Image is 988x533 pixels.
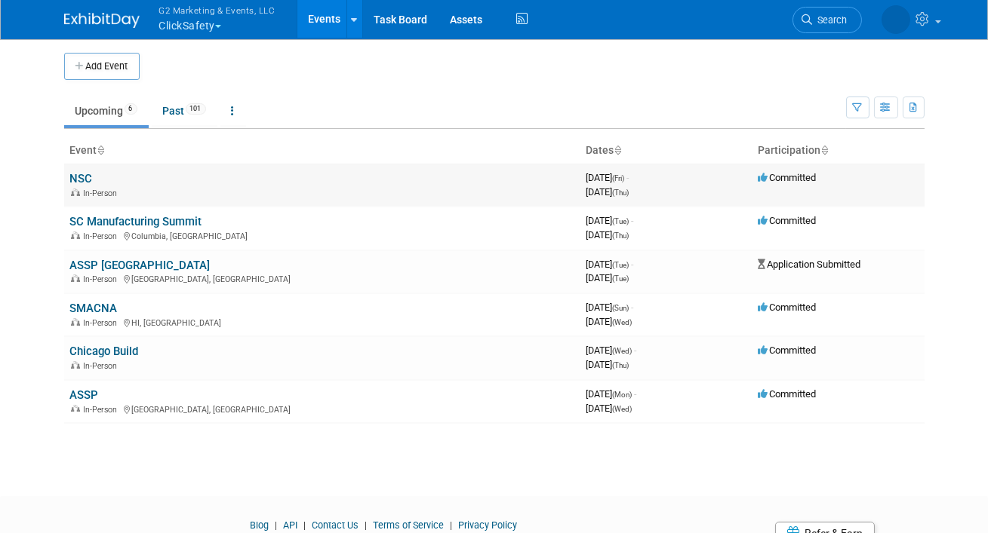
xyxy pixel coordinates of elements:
[632,302,634,313] span: -
[70,259,211,272] a: ASSP [GEOGRAPHIC_DATA]
[125,103,137,115] span: 6
[70,229,574,241] div: Columbia, [GEOGRAPHIC_DATA]
[586,272,629,283] span: [DATE]
[821,144,829,156] a: Sort by Participation Type
[613,391,633,399] span: (Mon)
[70,388,99,402] a: ASSP
[70,172,93,185] a: NSC
[613,405,633,413] span: (Wed)
[71,361,80,369] img: In-Person Event
[97,144,105,156] a: Sort by Event Name
[64,53,140,80] button: Add Event
[586,215,634,226] span: [DATE]
[613,231,629,240] span: (Thu)
[64,96,149,125] a: Upcoming6
[586,316,633,327] span: [DATE]
[882,5,910,34] img: Nora McQuillan
[152,96,217,125] a: Past101
[759,388,817,400] span: Committed
[759,172,817,183] span: Committed
[613,304,629,312] span: (Sun)
[70,316,574,328] div: HI, [GEOGRAPHIC_DATA]
[250,519,269,531] a: Blog
[759,302,817,313] span: Committed
[586,345,637,356] span: [DATE]
[458,519,517,531] a: Privacy Policy
[64,138,580,164] th: Event
[586,186,629,198] span: [DATE]
[70,272,574,284] div: [GEOGRAPHIC_DATA], [GEOGRAPHIC_DATA]
[614,144,622,156] a: Sort by Start Date
[753,138,925,164] th: Participation
[627,172,629,183] span: -
[271,519,281,531] span: |
[84,405,122,415] span: In-Person
[613,174,625,182] span: (Fri)
[84,361,122,371] span: In-Person
[613,217,629,225] span: (Tue)
[283,519,297,531] a: API
[635,345,637,356] span: -
[446,519,456,531] span: |
[613,274,629,283] span: (Tue)
[71,188,80,196] img: In-Person Event
[361,519,371,531] span: |
[70,403,574,415] div: [GEOGRAPHIC_DATA], [GEOGRAPHIC_DATA]
[300,519,309,531] span: |
[84,318,122,328] span: In-Person
[759,345,817,356] span: Committed
[71,405,80,412] img: In-Person Event
[759,215,817,226] span: Committed
[586,172,629,183] span: [DATE]
[64,13,140,28] img: ExhibitDay
[793,7,862,33] a: Search
[70,345,139,358] a: Chicago Build
[84,188,122,198] span: In-Person
[84,274,122,284] span: In-Person
[586,259,634,270] span: [DATE]
[84,231,122,241] span: In-Person
[71,318,80,326] img: In-Person Event
[580,138,753,164] th: Dates
[586,359,629,370] span: [DATE]
[586,302,634,313] span: [DATE]
[613,188,629,197] span: (Thu)
[312,519,359,531] a: Contact Us
[186,103,206,115] span: 101
[71,231,80,239] img: In-Person Event
[813,14,848,26] span: Search
[635,388,637,400] span: -
[71,274,80,282] img: In-Person Event
[586,229,629,240] span: [DATE]
[613,318,633,326] span: (Wed)
[373,519,444,531] a: Terms of Service
[613,261,629,269] span: (Tue)
[613,347,633,355] span: (Wed)
[586,388,637,400] span: [DATE]
[70,215,202,228] a: SC Manufacturing Summit
[586,403,633,414] span: [DATE]
[632,259,634,270] span: -
[159,2,275,18] span: G2 Marketing & Events, LLC
[632,215,634,226] span: -
[70,302,118,315] a: SMACNA
[613,361,629,369] span: (Thu)
[759,259,861,270] span: Application Submitted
